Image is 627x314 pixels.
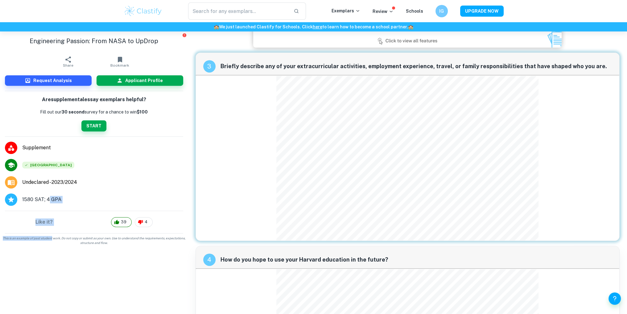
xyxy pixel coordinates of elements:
div: 39 [111,217,132,227]
h6: Applicant Profile [125,77,163,84]
strong: $100 [137,109,148,114]
h6: IG [438,8,445,14]
span: 1580 SAT; 4 GPA [22,196,61,203]
div: Accepted: Harvard University [22,162,74,168]
b: 30 second [61,109,85,114]
p: Review [373,8,394,15]
span: 🏫 [408,24,413,29]
div: recipe [203,60,216,72]
span: Undeclared - 2023/2024 [22,179,77,186]
span: How do you hope to use your Harvard education in the future? [221,255,612,264]
span: Briefly describe any of your extracurricular activities, employment experience, travel, or family... [221,62,612,71]
span: 4 [141,219,151,225]
h1: Engineering Passion: From NASA to UpDrop [5,36,183,46]
span: Bookmark [110,63,129,68]
button: Bookmark [94,53,146,70]
a: Schools [406,9,423,14]
h6: We just launched Clastify for Schools. Click to learn how to become a school partner. [1,23,626,30]
span: 39 [118,219,130,225]
h6: Like it? [35,218,53,226]
button: Request Analysis [5,75,92,86]
button: UPGRADE NOW [460,6,504,17]
div: recipe [203,254,216,266]
span: This is an example of past student work. Do not copy or submit as your own. Use to understand the... [2,236,186,245]
button: Help and Feedback [608,292,621,305]
p: Exemplars [332,7,360,14]
a: Major and Application Year [22,179,82,186]
span: [GEOGRAPHIC_DATA] [22,162,74,168]
h6: Request Analysis [33,77,72,84]
button: Share [42,53,94,70]
button: START [81,120,106,131]
input: Search for any exemplars... [188,2,289,20]
span: Supplement [22,144,183,151]
span: 🏫 [214,24,219,29]
img: Clastify logo [124,5,163,17]
button: Report issue [182,33,187,37]
div: 4 [135,217,153,227]
button: IG [435,5,448,17]
h6: Are supplemental essay exemplars helpful? [42,96,146,104]
button: Applicant Profile [97,75,183,86]
span: Share [63,63,73,68]
a: here [313,24,322,29]
p: Fill out our survey for a chance to win [40,109,148,115]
